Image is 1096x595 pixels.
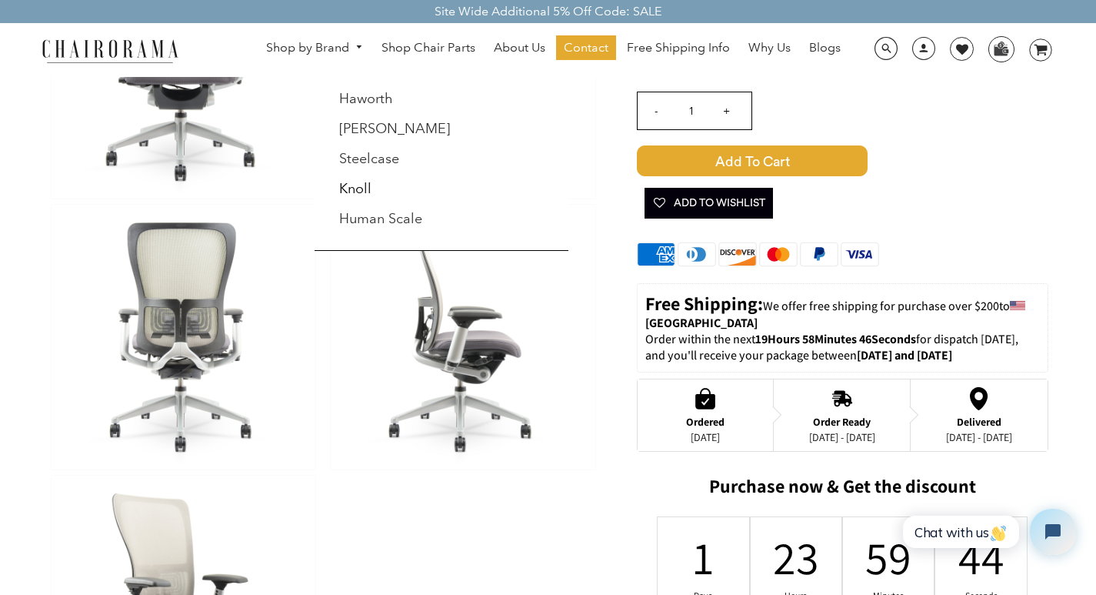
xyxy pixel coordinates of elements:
[989,37,1013,60] img: WhatsApp_Image_2024-07-12_at_16.23.01.webp
[33,37,187,64] img: chairorama
[374,35,483,60] a: Shop Chair Parts
[339,150,399,167] a: Steelcase
[801,35,848,60] a: Blogs
[627,40,730,56] span: Free Shipping Info
[741,35,798,60] a: Why Us
[381,40,475,56] span: Shop Chair Parts
[809,40,841,56] span: Blogs
[339,90,393,107] a: Haworth
[619,35,738,60] a: Free Shipping Info
[748,40,791,56] span: Why Us
[339,210,422,227] a: Human Scale
[258,36,371,60] a: Shop by Brand
[564,40,608,56] span: Contact
[891,496,1089,568] iframe: Tidio Chat
[494,40,545,56] span: About Us
[339,120,450,137] a: [PERSON_NAME]
[339,180,371,197] a: Knoll
[556,35,616,60] a: Contact
[486,35,553,60] a: About Us
[252,35,855,64] nav: DesktopNavigation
